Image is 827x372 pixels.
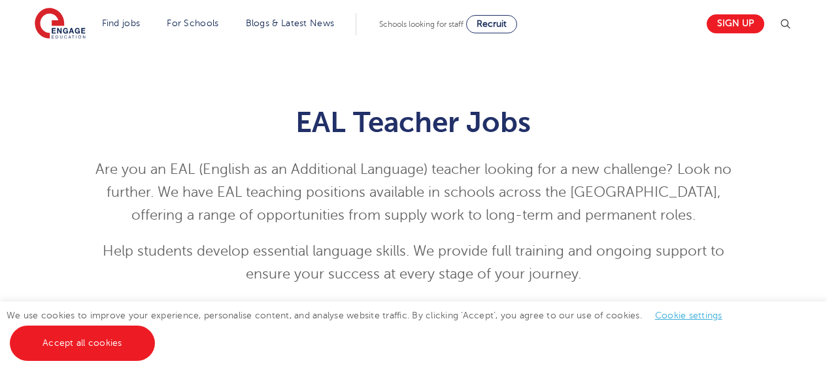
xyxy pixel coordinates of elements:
[707,14,764,33] a: Sign up
[7,311,735,348] span: We use cookies to improve your experience, personalise content, and analyse website traffic. By c...
[379,20,464,29] span: Schools looking for staff
[93,240,734,286] p: Help students develop essential language skills. We provide full training and ongoing support to ...
[35,8,86,41] img: Engage Education
[246,18,335,28] a: Blogs & Latest News
[655,311,722,320] a: Cookie settings
[102,18,141,28] a: Find jobs
[167,18,218,28] a: For Schools
[10,326,155,361] a: Accept all cookies
[93,158,734,227] p: Are you an EAL (English as an Additional Language) teacher looking for a new challenge? Look no f...
[93,106,734,139] h1: EAL Teacher Jobs
[466,15,517,33] a: Recruit
[477,19,507,29] span: Recruit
